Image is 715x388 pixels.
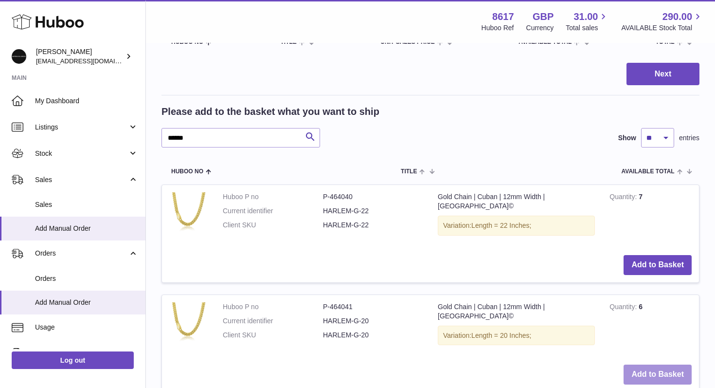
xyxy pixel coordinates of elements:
[533,10,554,23] strong: GBP
[35,200,138,209] span: Sales
[430,295,602,358] td: Gold Chain | Cuban | 12mm Width | [GEOGRAPHIC_DATA]©
[35,123,128,132] span: Listings
[12,49,26,64] img: hello@alfredco.com
[323,206,423,216] dd: HARLEM-G-22
[430,185,602,248] td: Gold Chain | Cuban | 12mm Width | [GEOGRAPHIC_DATA]©
[622,168,675,175] span: AVAILABLE Total
[602,185,699,248] td: 7
[609,303,639,313] strong: Quantity
[602,295,699,358] td: 6
[621,23,703,33] span: AVAILABLE Stock Total
[323,316,423,326] dd: HARLEM-G-20
[323,221,423,230] dd: HARLEM-G-22
[662,10,692,23] span: 290.00
[492,10,514,23] strong: 8617
[621,10,703,33] a: 290.00 AVAILABLE Stock Total
[169,192,208,231] img: Gold Chain | Cuban | 12mm Width | Harlem©
[566,10,609,33] a: 31.00 Total sales
[624,365,692,385] button: Add to Basket
[223,331,323,340] dt: Client SKU
[35,175,128,185] span: Sales
[35,249,128,258] span: Orders
[471,332,531,339] span: Length = 20 Inches;
[36,57,143,65] span: [EMAIL_ADDRESS][DOMAIN_NAME]
[624,255,692,275] button: Add to Basket
[573,10,598,23] span: 31.00
[223,221,323,230] dt: Client SKU
[438,216,595,236] div: Variation:
[35,224,138,233] span: Add Manual Order
[609,193,639,203] strong: Quantity
[36,47,124,66] div: [PERSON_NAME]
[12,351,134,369] a: Log out
[679,133,699,143] span: entries
[35,323,138,332] span: Usage
[223,302,323,312] dt: Huboo P no
[223,206,323,216] dt: Current identifier
[323,192,423,202] dd: P-464040
[401,168,417,175] span: Title
[566,23,609,33] span: Total sales
[35,274,138,283] span: Orders
[35,149,128,158] span: Stock
[482,23,514,33] div: Huboo Ref
[323,331,423,340] dd: HARLEM-G-20
[35,298,138,307] span: Add Manual Order
[618,133,636,143] label: Show
[223,192,323,202] dt: Huboo P no
[171,168,203,175] span: Huboo no
[626,63,699,86] button: Next
[526,23,554,33] div: Currency
[438,326,595,346] div: Variation:
[169,302,208,341] img: Gold Chain | Cuban | 12mm Width | Harlem©
[161,105,379,118] h2: Please add to the basket what you want to ship
[471,222,531,229] span: Length = 22 Inches;
[35,96,138,106] span: My Dashboard
[223,316,323,326] dt: Current identifier
[323,302,423,312] dd: P-464041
